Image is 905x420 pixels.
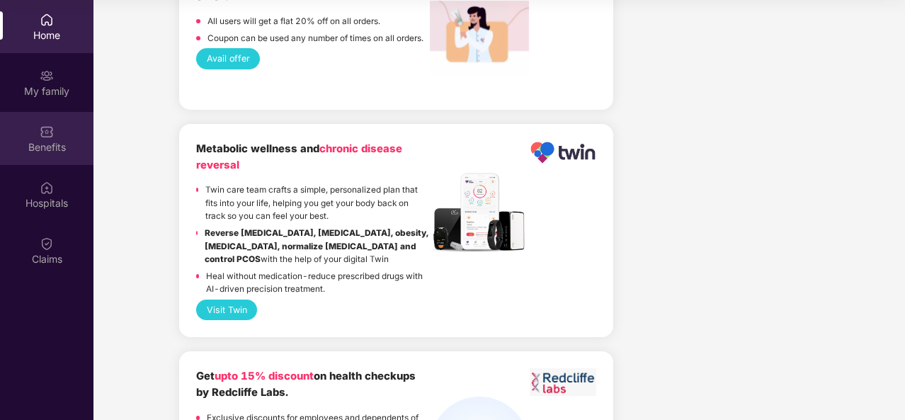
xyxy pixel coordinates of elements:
img: Screenshot%202023-06-01%20at%2011.51.45%20AM.png [530,368,596,396]
img: svg+xml;base64,PHN2ZyBpZD0iSG9zcGl0YWxzIiB4bWxucz0iaHR0cDovL3d3dy53My5vcmcvMjAwMC9zdmciIHdpZHRoPS... [40,181,54,195]
p: Heal without medication-reduce prescribed drugs with AI-driven precision treatment. [206,270,430,296]
b: Metabolic wellness and [196,142,402,171]
p: All users will get a flat 20% off on all orders. [207,15,380,28]
strong: Reverse [MEDICAL_DATA], [MEDICAL_DATA], obesity, [MEDICAL_DATA], normalize [MEDICAL_DATA] and con... [205,228,428,264]
span: upto 15% discount [215,370,314,382]
img: svg+xml;base64,PHN2ZyBpZD0iQmVuZWZpdHMiIHhtbG5zPSJodHRwOi8vd3d3LnczLm9yZy8yMDAwL3N2ZyIgd2lkdGg9Ij... [40,125,54,139]
b: Get on health checkups by Redcliffe Labs. [196,370,416,399]
img: Screenshot%202022-12-27%20at%203.54.05%20PM.png [430,1,529,76]
img: Logo.png [530,141,596,164]
button: Visit Twin [196,300,257,320]
img: svg+xml;base64,PHN2ZyBpZD0iSG9tZSIgeG1sbnM9Imh0dHA6Ly93d3cudzMub3JnLzIwMDAvc3ZnIiB3aWR0aD0iMjAiIG... [40,13,54,27]
p: Twin care team crafts a simple, personalized plan that fits into your life, helping you get your ... [205,183,430,223]
img: Header.jpg [430,169,529,256]
span: chronic disease reversal [196,142,402,171]
button: Avail offer [196,48,260,69]
img: svg+xml;base64,PHN2ZyB3aWR0aD0iMjAiIGhlaWdodD0iMjAiIHZpZXdCb3g9IjAgMCAyMCAyMCIgZmlsbD0ibm9uZSIgeG... [40,69,54,83]
p: with the help of your digital Twin [205,227,430,266]
p: Coupon can be used any number of times on all orders. [207,32,423,45]
img: svg+xml;base64,PHN2ZyBpZD0iQ2xhaW0iIHhtbG5zPSJodHRwOi8vd3d3LnczLm9yZy8yMDAwL3N2ZyIgd2lkdGg9IjIwIi... [40,237,54,251]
